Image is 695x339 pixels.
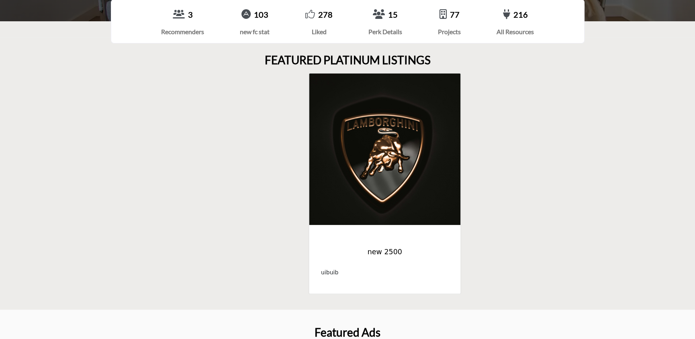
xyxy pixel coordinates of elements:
a: 103 [254,10,268,19]
div: Perk Details [368,27,402,37]
div: Liked [305,27,333,37]
h2: FEATURED PLATINUM LISTINGS [265,53,431,67]
a: View Recommenders [173,9,185,20]
a: 15 [388,10,398,19]
p: uibuib [321,268,449,277]
div: Recommenders [161,27,204,37]
a: 3 [188,10,193,19]
span: new 2500 [321,247,449,257]
div: All Resources [497,27,534,37]
a: new 2500 [321,241,449,263]
img: new 2500 [309,74,461,225]
a: 216 [513,10,527,19]
a: 278 [318,10,333,19]
div: Projects [438,27,461,37]
a: 77 [450,10,459,19]
i: Go to Liked [305,9,315,19]
div: new fc stat [240,27,270,37]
